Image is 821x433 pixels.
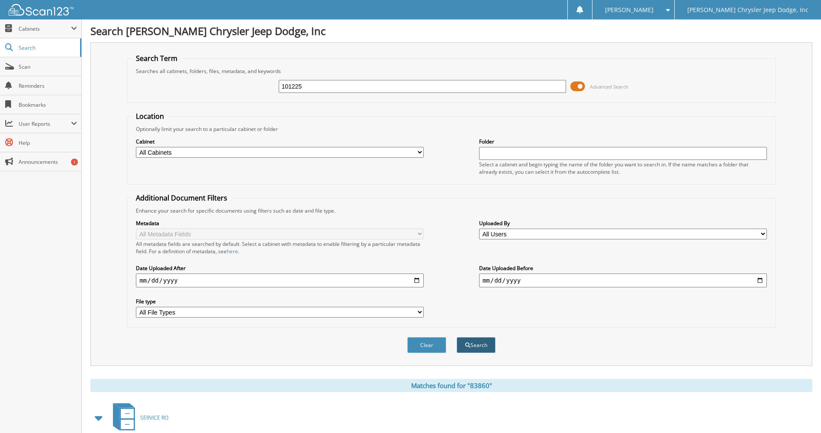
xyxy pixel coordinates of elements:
[136,274,424,287] input: start
[479,264,767,272] label: Date Uploaded Before
[19,120,71,127] span: User Reports
[479,274,767,287] input: end
[136,138,424,145] label: Cabinet
[136,264,424,272] label: Date Uploaded After
[590,83,628,90] span: Advanced Search
[90,379,812,392] div: Matches found for "83860"
[479,220,767,227] label: Uploaded By
[457,337,496,353] button: Search
[479,138,767,145] label: Folder
[19,25,71,32] span: Cabinets
[136,220,424,227] label: Metadata
[778,392,821,433] iframe: Chat Widget
[132,67,771,75] div: Searches all cabinets, folders, files, metadata, and keywords
[71,159,78,166] div: 1
[19,101,77,108] span: Bookmarks
[19,63,77,70] span: Scan
[132,193,232,203] legend: Additional Document Filters
[132,54,182,63] legend: Search Term
[605,7,654,13] span: [PERSON_NAME]
[132,125,771,133] div: Optionally limit your search to a particular cabinet or folder
[9,4,74,16] img: scan123-logo-white.svg
[132,207,771,214] div: Enhance your search for specific documents using filters such as date and file type.
[227,248,238,255] a: here
[687,7,808,13] span: [PERSON_NAME] Chrysler Jeep Dodge, Inc
[132,111,168,121] legend: Location
[19,158,77,166] span: Announcements
[19,82,77,89] span: Reminders
[140,414,168,421] span: SERVICE RO
[136,240,424,255] div: All metadata fields are searched by default. Select a cabinet with metadata to enable filtering b...
[90,24,812,38] h1: Search [PERSON_NAME] Chrysler Jeep Dodge, Inc
[19,44,76,51] span: Search
[479,161,767,175] div: Select a cabinet and begin typing the name of the folder you want to search in. If the name match...
[407,337,446,353] button: Clear
[136,298,424,305] label: File type
[19,139,77,146] span: Help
